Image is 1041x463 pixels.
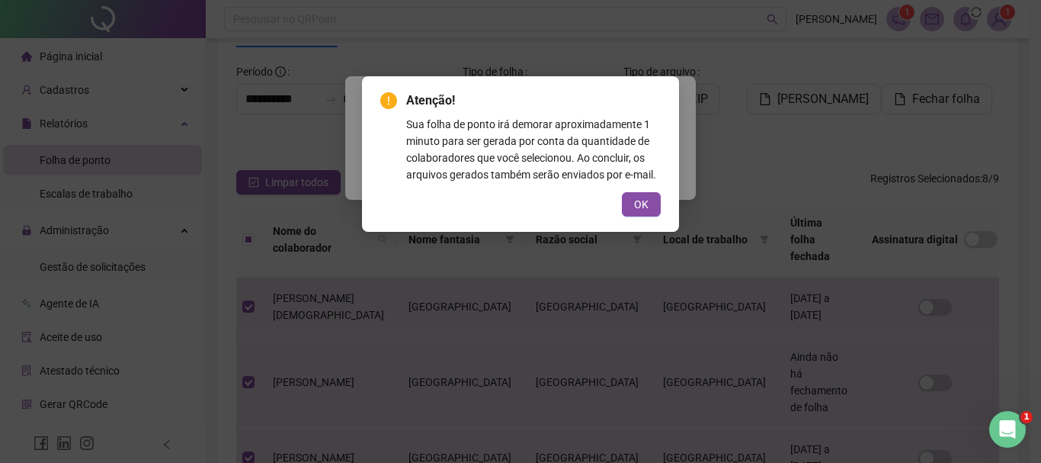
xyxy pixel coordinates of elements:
[989,411,1026,448] iframe: Intercom live chat
[380,92,397,109] span: exclamation-circle
[406,92,661,110] span: Atenção!
[406,116,661,183] div: Sua folha de ponto irá demorar aproximadamente 1 minuto para ser gerada por conta da quantidade d...
[1020,411,1033,423] span: 1
[634,196,649,213] span: OK
[622,192,661,217] button: OK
